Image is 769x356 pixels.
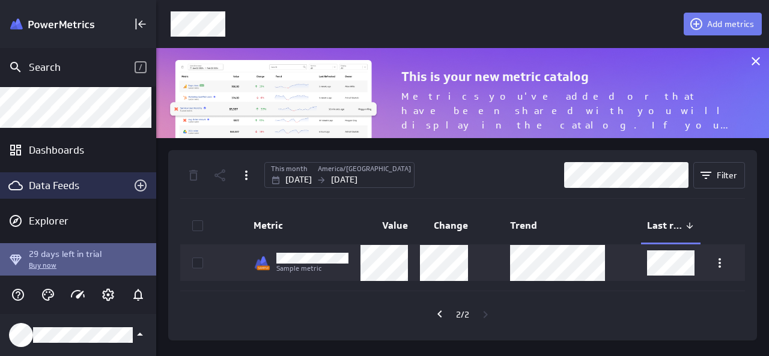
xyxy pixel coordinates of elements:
div: Notifications [128,285,148,305]
div: Collapse [130,14,151,34]
div: Search [29,61,135,74]
span: Add metrics [707,19,754,29]
span: / [135,61,147,73]
p: [DATE] [331,173,357,186]
div: Current page 2 / total pages 2 [456,301,469,328]
span: Filter [717,170,737,181]
div: More actions [236,165,257,186]
div: Explorer [29,214,153,228]
p: Metrics you've added or that have been shared with you will display in the catalog. If you just c... [401,89,731,133]
div: Sep 01 2025 to Sep 30 2025 America/Toronto (GMT-4:00) [264,162,415,188]
div: Delete [183,165,204,186]
span: Trend [510,219,537,232]
span: Value [382,219,408,232]
img: metric-library-banner.png [168,60,378,153]
p: This is your new metric catalog [401,69,731,85]
span: Last refreshed [647,219,685,232]
img: Klipfolio PowerMetrics Banner [10,19,94,30]
p: Buy now [29,261,102,271]
label: This month [271,164,308,174]
div: Dashboards [29,143,127,157]
svg: Usage [71,288,85,302]
p: 29 days left in trial [29,248,102,261]
div: Help & PowerMetrics Assistant [8,285,28,305]
svg: Themes [41,288,55,302]
div: Create a data feed [130,175,151,196]
div: Go to previous page [430,304,450,324]
div: Sample metrics [254,255,270,271]
span: Metric [254,219,348,232]
p: Sample metric [276,264,348,274]
div: Account and settings [98,285,118,305]
button: Add metrics [684,13,762,35]
button: Filter [693,162,745,189]
div: This monthAmerica/[GEOGRAPHIC_DATA][DATE][DATE] [264,162,415,188]
span: Change [434,219,468,232]
svg: Account and settings [101,288,115,302]
img: Klipfolio_Sample.png [254,255,270,271]
p: 2 / 2 [456,309,469,320]
div: Themes [38,285,58,305]
div: Go to next page [475,304,496,325]
label: America/[GEOGRAPHIC_DATA] [318,164,411,174]
div: More actions [710,253,730,273]
div: Data Feeds [29,179,127,192]
div: Share [210,165,230,186]
p: [DATE] [285,173,312,186]
div: Reverse sort direction [685,221,695,231]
